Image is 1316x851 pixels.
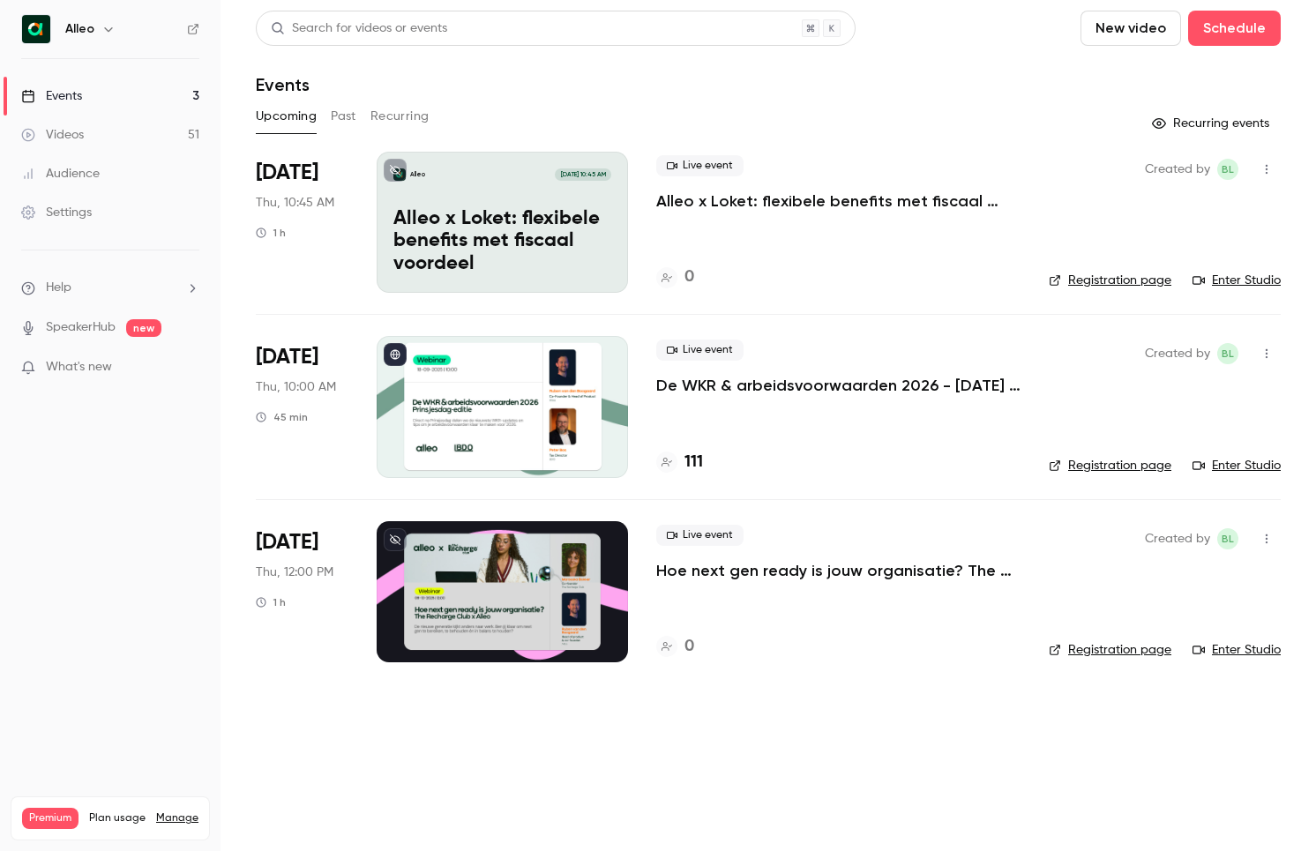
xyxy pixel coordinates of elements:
span: Help [46,279,71,297]
span: new [126,319,161,337]
span: [DATE] 10:45 AM [555,168,610,181]
span: Bernice Lohr [1217,159,1238,180]
a: 0 [656,265,694,289]
li: help-dropdown-opener [21,279,199,297]
a: De WKR & arbeidsvoorwaarden 2026 - [DATE] editie [656,375,1021,396]
a: Registration page [1049,272,1171,289]
p: Alleo [410,170,425,179]
h4: 111 [684,451,703,474]
button: Schedule [1188,11,1281,46]
div: 45 min [256,410,308,424]
div: Audience [21,165,100,183]
p: Alleo x Loket: flexibele benefits met fiscaal voordeel [393,208,611,276]
button: Recurring events [1144,109,1281,138]
span: Bernice Lohr [1217,528,1238,549]
h6: Alleo [65,20,94,38]
div: Sep 18 Thu, 10:00 AM (Europe/Amsterdam) [256,336,348,477]
span: Thu, 10:00 AM [256,378,336,396]
button: Recurring [370,102,430,131]
div: Videos [21,126,84,144]
span: Created by [1145,343,1210,364]
div: 1 h [256,595,286,609]
a: 0 [656,635,694,659]
button: Upcoming [256,102,317,131]
span: Live event [656,155,744,176]
div: Oct 9 Thu, 12:00 PM (Europe/Amsterdam) [256,521,348,662]
div: Aug 28 Thu, 10:45 AM (Europe/Amsterdam) [256,152,348,293]
span: Thu, 10:45 AM [256,194,334,212]
div: 1 h [256,226,286,240]
img: Alleo [22,15,50,43]
span: Thu, 12:00 PM [256,564,333,581]
span: Live event [656,525,744,546]
a: Hoe next gen ready is jouw organisatie? The Recharge Club x Alleo [656,560,1021,581]
a: Enter Studio [1193,457,1281,474]
span: [DATE] [256,528,318,556]
a: Registration page [1049,457,1171,474]
span: [DATE] [256,343,318,371]
button: New video [1080,11,1181,46]
h1: Events [256,74,310,95]
span: Plan usage [89,811,146,825]
iframe: Noticeable Trigger [178,360,199,376]
a: Alleo x Loket: flexibele benefits met fiscaal voordeel Alleo[DATE] 10:45 AMAlleo x Loket: flexibe... [377,152,628,293]
a: Alleo x Loket: flexibele benefits met fiscaal voordeel [656,190,1021,212]
span: BL [1222,528,1234,549]
div: Settings [21,204,92,221]
span: Live event [656,340,744,361]
a: 111 [656,451,703,474]
a: Enter Studio [1193,641,1281,659]
a: Enter Studio [1193,272,1281,289]
span: BL [1222,159,1234,180]
span: What's new [46,358,112,377]
span: BL [1222,343,1234,364]
span: Premium [22,808,79,829]
span: Created by [1145,159,1210,180]
span: Created by [1145,528,1210,549]
a: Manage [156,811,198,825]
div: Events [21,87,82,105]
a: Registration page [1049,641,1171,659]
button: Past [331,102,356,131]
span: [DATE] [256,159,318,187]
h4: 0 [684,635,694,659]
h4: 0 [684,265,694,289]
div: Search for videos or events [271,19,447,38]
span: Bernice Lohr [1217,343,1238,364]
a: SpeakerHub [46,318,116,337]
